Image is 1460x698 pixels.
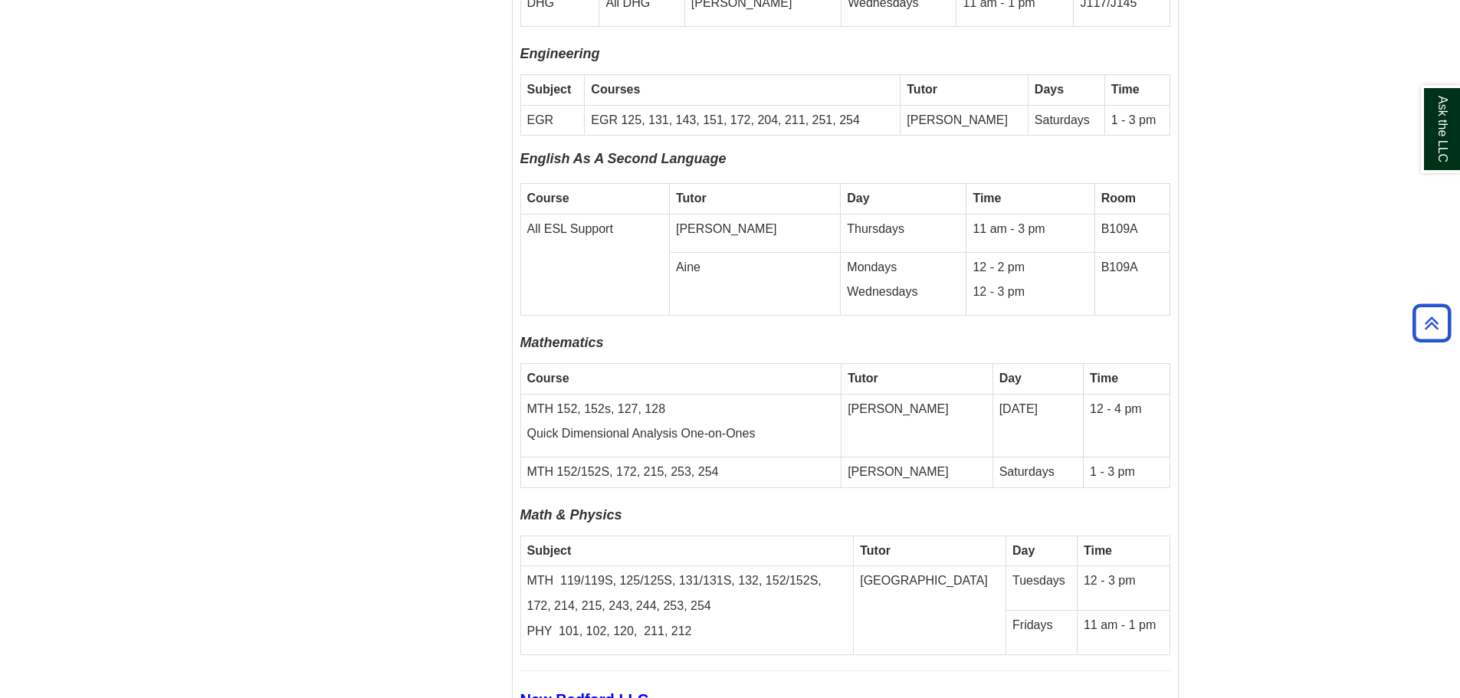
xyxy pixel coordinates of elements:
td: Aine [669,252,840,316]
td: B109A [1094,214,1170,252]
p: 12 - 4 pm [1090,401,1163,418]
strong: Course [527,192,569,205]
td: 1 - 3 pm [1084,457,1170,488]
strong: Tutor [907,83,937,96]
strong: Tutor [860,544,891,557]
a: Back to Top [1407,313,1456,333]
p: Thursdays [847,221,960,238]
strong: Tutor [848,372,878,385]
p: PHY 101, 102, 120, 211, 212 [527,623,848,641]
td: EGR [520,105,585,136]
p: Mondays [847,259,960,277]
td: All ESL Support [520,214,669,316]
p: Wednesdays [847,283,960,301]
p: 11 am - 1 pm [1084,617,1163,634]
strong: Room [1101,192,1136,205]
td: Saturdays [1028,105,1104,136]
strong: Day [847,192,869,205]
td: [PERSON_NAME] [842,457,993,488]
strong: Time [1090,372,1118,385]
span: English As A Second Language [520,151,727,166]
strong: Tutor [676,192,707,205]
p: 172, 214, 215, 243, 244, 253, 254 [527,598,848,615]
td: 1 - 3 pm [1104,105,1170,136]
b: Math & Physics [520,507,622,523]
b: Subject [527,544,572,557]
td: Fridays [1006,611,1078,655]
strong: Day [1012,544,1035,557]
td: Saturdays [992,457,1083,488]
strong: Day [999,372,1022,385]
td: MTH 152/152S, 172, 215, 253, 254 [520,457,842,488]
strong: Time [1084,544,1112,557]
i: Engineering [520,46,600,61]
td: B109A [1094,252,1170,316]
td: [GEOGRAPHIC_DATA] [854,566,1006,655]
p: 12 - 2 pm [973,259,1088,277]
b: Mathematics [520,335,604,350]
td: [PERSON_NAME] [901,105,1029,136]
td: [PERSON_NAME] [842,394,993,457]
strong: Time [1111,83,1140,96]
td: 12 - 3 pm [1077,566,1170,611]
strong: Courses [591,83,640,96]
p: 12 - 3 pm [973,283,1088,301]
strong: Course [527,372,569,385]
p: 11 am - 3 pm [973,221,1088,238]
strong: Subject [527,83,572,96]
td: EGR 125, 131, 143, 151, 172, 204, 211, 251, 254 [585,105,901,136]
td: [PERSON_NAME] [669,214,840,252]
p: MTH 152, 152s, 127, 128 [527,401,835,418]
p: Quick Dimensional Analysis One-on-Ones [527,425,835,443]
b: Days [1035,83,1064,96]
p: MTH 119/119S, 125/125S, 131/131S, 132, 152/152S, [527,572,848,590]
p: [DATE] [999,401,1077,418]
strong: Time [973,192,1001,205]
p: Tuesdays [1012,572,1071,590]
